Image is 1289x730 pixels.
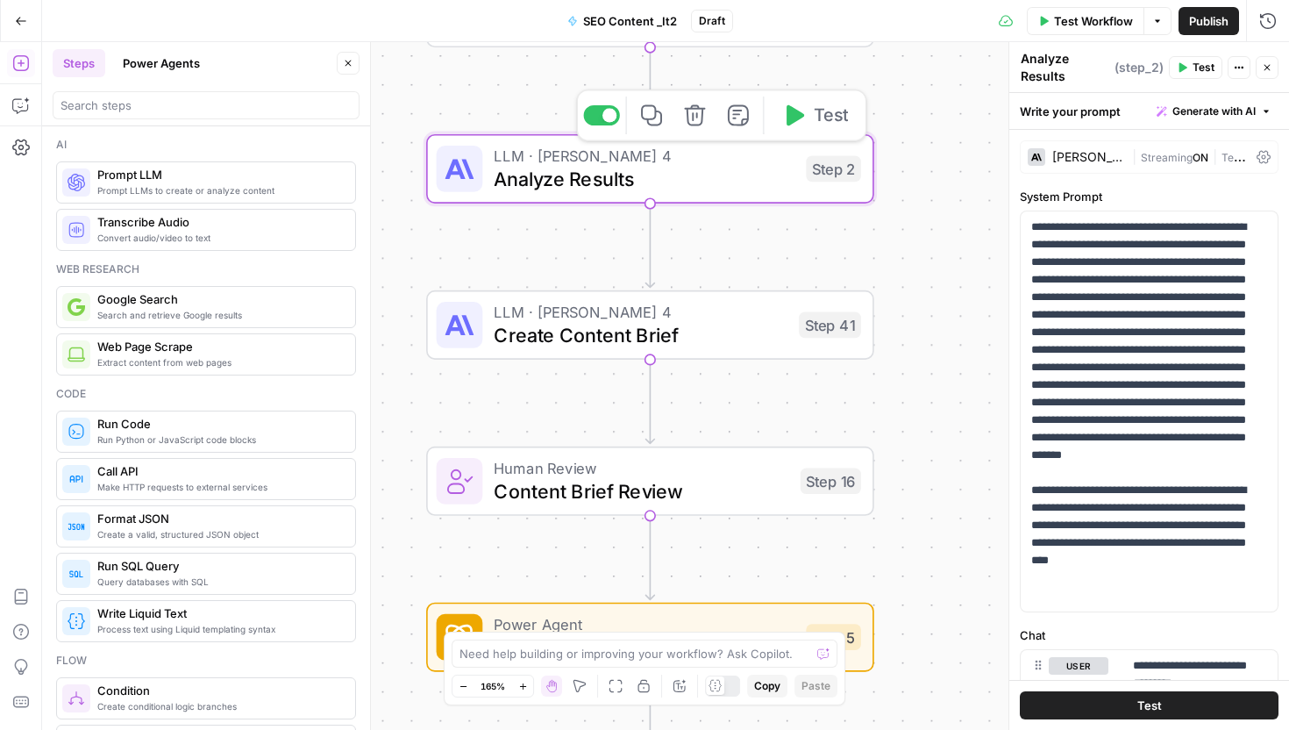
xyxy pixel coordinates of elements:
[1052,151,1125,163] div: [PERSON_NAME] 4
[494,300,787,323] span: LLM · [PERSON_NAME] 4
[56,386,356,402] div: Code
[426,134,874,204] div: LLM · [PERSON_NAME] 4Analyze ResultsStep 2Test
[1137,697,1162,714] span: Test
[806,156,861,182] div: Step 2
[97,575,341,589] span: Query databases with SQL
[1020,188,1278,205] label: System Prompt
[699,13,725,29] span: Draft
[1169,56,1222,79] button: Test
[1020,691,1278,719] button: Test
[494,476,788,505] span: Content Brief Review
[97,510,341,527] span: Format JSON
[97,527,341,541] span: Create a valid, structured JSON object
[1189,12,1228,30] span: Publish
[494,320,787,349] span: Create Content Brief
[97,462,341,480] span: Call API
[481,679,505,693] span: 165%
[801,678,830,694] span: Paste
[494,612,794,635] span: Power Agent
[97,308,341,322] span: Search and retrieve Google results
[97,231,341,245] span: Convert audio/video to text
[56,137,356,153] div: Ai
[97,290,341,308] span: Google Search
[1221,147,1250,165] span: Temp
[1193,60,1214,75] span: Test
[1150,100,1278,123] button: Generate with AI
[494,144,794,167] span: LLM · [PERSON_NAME] 4
[53,49,105,77] button: Steps
[583,12,677,30] span: SEO Content _It2
[557,7,687,35] button: SEO Content _It2
[97,213,341,231] span: Transcribe Audio
[494,164,794,193] span: Analyze Results
[799,312,861,339] div: Step 41
[97,605,341,622] span: Write Liquid Text
[97,622,341,636] span: Process text using Liquid templating syntax
[97,166,341,183] span: Prompt LLM
[97,415,341,433] span: Run Code
[97,682,341,699] span: Condition
[97,433,341,447] span: Run Python or JavaScript code blocks
[97,699,341,713] span: Create conditional logic branches
[754,678,780,694] span: Copy
[1049,657,1108,675] button: user
[61,97,352,114] input: Search steps
[56,261,356,277] div: Web research
[645,516,654,600] g: Edge from step_16 to step_5
[1009,93,1289,129] div: Write your prompt
[1172,104,1256,119] span: Generate with AI
[1115,59,1164,76] span: ( step_2 )
[806,624,861,650] div: Step 5
[794,675,837,698] button: Paste
[426,603,874,672] div: Power AgentCreate Article from Content BriefStep 5
[801,468,861,494] div: Step 16
[112,49,210,77] button: Power Agents
[426,447,874,516] div: Human ReviewContent Brief ReviewStep 16
[97,355,341,369] span: Extract content from web pages
[97,557,341,575] span: Run SQL Query
[1020,626,1278,644] label: Chat
[1021,50,1110,85] textarea: Analyze Results
[1208,147,1221,165] span: |
[770,97,859,134] button: Test
[97,338,341,355] span: Web Page Scrape
[1054,12,1133,30] span: Test Workflow
[1250,151,1267,164] span: 0.0
[56,653,356,669] div: Flow
[1193,151,1208,164] span: ON
[1132,147,1141,165] span: |
[645,360,654,444] g: Edge from step_41 to step_16
[747,675,787,698] button: Copy
[1179,7,1239,35] button: Publish
[814,103,849,129] span: Test
[97,480,341,494] span: Make HTTP requests to external services
[97,183,341,197] span: Prompt LLMs to create or analyze content
[1027,7,1143,35] button: Test Workflow
[645,204,654,288] g: Edge from step_2 to step_41
[426,290,874,360] div: LLM · [PERSON_NAME] 4Create Content BriefStep 41
[1141,151,1193,164] span: Streaming
[494,456,788,479] span: Human Review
